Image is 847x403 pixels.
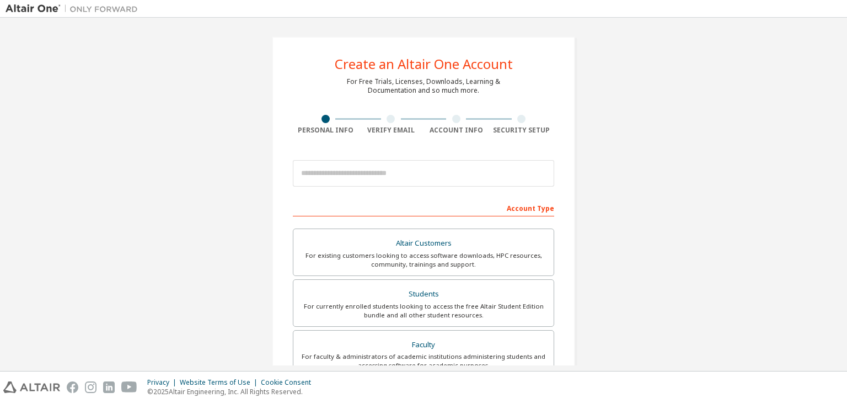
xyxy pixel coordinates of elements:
img: youtube.svg [121,381,137,393]
div: Altair Customers [300,236,547,251]
div: Students [300,287,547,302]
div: Faculty [300,337,547,353]
p: © 2025 Altair Engineering, Inc. All Rights Reserved. [147,387,318,396]
div: For Free Trials, Licenses, Downloads, Learning & Documentation and so much more. [347,77,500,95]
div: For existing customers looking to access software downloads, HPC resources, community, trainings ... [300,251,547,269]
div: Cookie Consent [261,378,318,387]
div: Personal Info [293,126,358,135]
div: Create an Altair One Account [335,57,513,71]
div: Privacy [147,378,180,387]
div: Account Info [423,126,489,135]
div: Verify Email [358,126,424,135]
div: Website Terms of Use [180,378,261,387]
div: For faculty & administrators of academic institutions administering students and accessing softwa... [300,352,547,370]
img: instagram.svg [85,381,97,393]
img: facebook.svg [67,381,78,393]
div: For currently enrolled students looking to access the free Altair Student Edition bundle and all ... [300,302,547,320]
div: Account Type [293,199,554,216]
img: Altair One [6,3,143,14]
img: altair_logo.svg [3,381,60,393]
img: linkedin.svg [103,381,115,393]
div: Security Setup [489,126,555,135]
